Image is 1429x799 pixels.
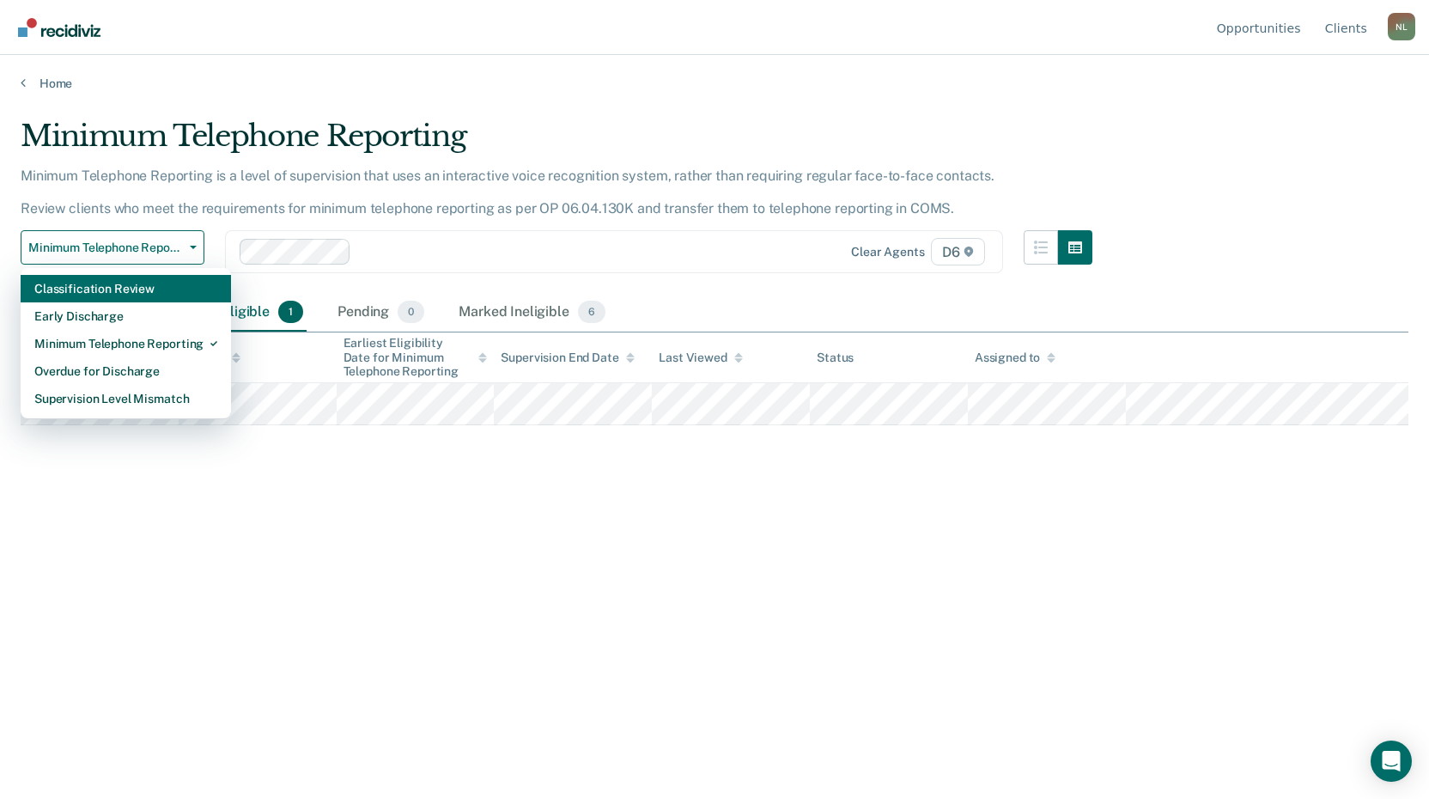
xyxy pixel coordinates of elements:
[851,245,924,259] div: Clear agents
[817,351,854,365] div: Status
[170,294,307,332] div: Almost Eligible1
[34,357,217,385] div: Overdue for Discharge
[334,294,428,332] div: Pending0
[455,294,609,332] div: Marked Ineligible6
[1371,741,1412,782] div: Open Intercom Messenger
[659,351,742,365] div: Last Viewed
[34,385,217,412] div: Supervision Level Mismatch
[28,241,183,255] span: Minimum Telephone Reporting
[344,336,488,379] div: Earliest Eligibility Date for Minimum Telephone Reporting
[18,18,100,37] img: Recidiviz
[34,302,217,330] div: Early Discharge
[21,168,994,217] p: Minimum Telephone Reporting is a level of supervision that uses an interactive voice recognition ...
[21,230,204,265] button: Minimum Telephone Reporting
[975,351,1055,365] div: Assigned to
[398,301,424,323] span: 0
[21,119,1092,168] div: Minimum Telephone Reporting
[501,351,634,365] div: Supervision End Date
[931,238,985,265] span: D6
[34,275,217,302] div: Classification Review
[34,330,217,357] div: Minimum Telephone Reporting
[1388,13,1415,40] div: N L
[21,268,231,419] div: Dropdown Menu
[21,76,1408,91] a: Home
[1388,13,1415,40] button: Profile dropdown button
[578,301,605,323] span: 6
[278,301,303,323] span: 1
